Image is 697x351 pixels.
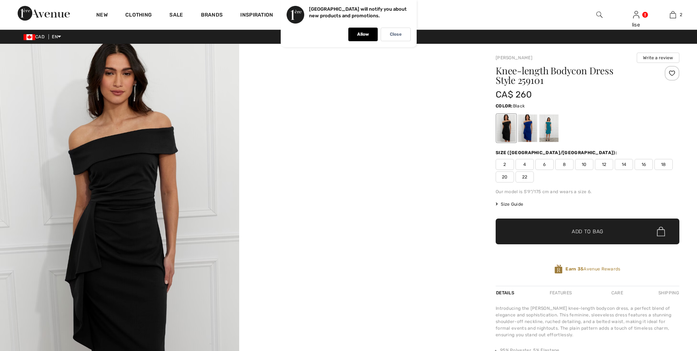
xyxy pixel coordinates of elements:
[633,10,639,19] img: My Info
[575,159,593,170] span: 10
[496,201,523,208] span: Size Guide
[201,12,223,19] a: Brands
[515,159,534,170] span: 4
[535,159,554,170] span: 6
[52,34,61,39] span: EN
[390,32,402,37] p: Close
[497,114,516,142] div: Black
[496,149,618,156] div: Size ([GEOGRAPHIC_DATA]/[GEOGRAPHIC_DATA]):
[596,10,603,19] img: search the website
[615,159,633,170] span: 14
[496,219,679,244] button: Add to Bag
[555,159,574,170] span: 8
[357,32,369,37] p: Allow
[565,266,583,272] strong: Earn 35
[240,12,273,19] span: Inspiration
[96,12,108,19] a: New
[496,55,532,60] a: [PERSON_NAME]
[657,286,679,299] div: Shipping
[680,11,682,18] span: 2
[637,53,679,63] button: Write a review
[595,159,613,170] span: 12
[513,103,525,109] span: Black
[496,103,513,109] span: Color:
[496,66,649,85] h1: Knee-length Bodycon Dress Style 259101
[125,12,152,19] a: Clothing
[618,21,654,29] div: lise
[655,10,691,19] a: 2
[496,89,532,100] span: CA$ 260
[543,286,578,299] div: Features
[496,305,679,338] div: Introducing the [PERSON_NAME] knee-length bodycon dress, a perfect blend of elegance and sophisti...
[518,114,537,142] div: Royal
[605,286,629,299] div: Care
[309,6,407,18] p: [GEOGRAPHIC_DATA] will notify you about new products and promotions.
[496,159,514,170] span: 2
[515,171,534,182] span: 22
[554,264,563,274] img: Avenue Rewards
[539,114,558,142] div: Teal
[635,159,653,170] span: 16
[24,34,47,39] span: CAD
[572,228,603,235] span: Add to Bag
[670,10,676,19] img: My Bag
[496,286,516,299] div: Details
[654,159,673,170] span: 18
[565,266,620,272] span: Avenue Rewards
[24,34,35,40] img: Canadian Dollar
[18,6,70,21] img: 1ère Avenue
[496,171,514,182] span: 20
[496,188,679,195] div: Our model is 5'9"/175 cm and wears a size 6.
[657,227,665,236] img: Bag.svg
[633,11,639,18] a: Sign In
[169,12,183,19] a: Sale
